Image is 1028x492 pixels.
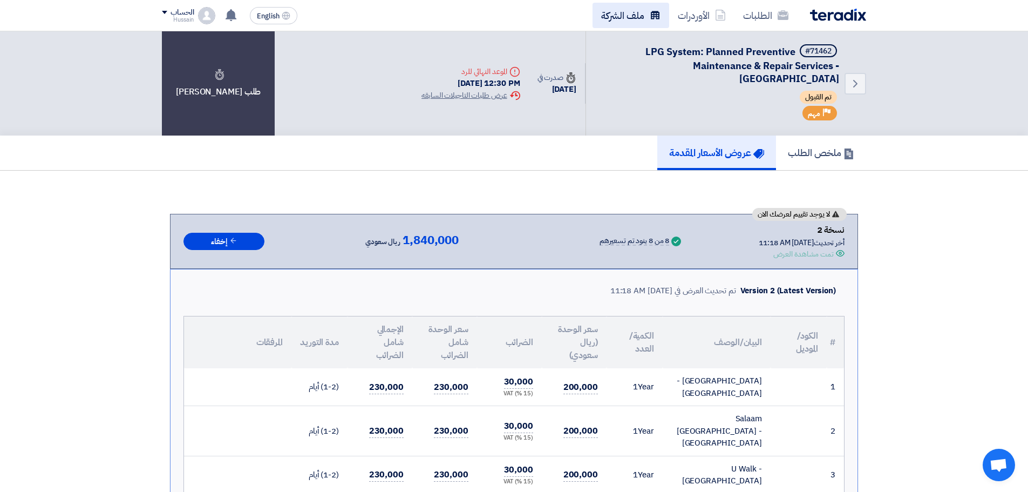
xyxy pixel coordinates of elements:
div: Salaam [GEOGRAPHIC_DATA] - [GEOGRAPHIC_DATA] [671,413,762,449]
td: 2 [827,406,844,456]
a: الأوردرات [669,3,734,28]
div: عرض طلبات التاجيلات السابقه [421,90,520,101]
td: (1-2) أيام [291,406,348,456]
div: [DATE] [537,83,576,96]
span: 230,000 [369,381,404,394]
span: 200,000 [563,424,598,438]
div: [GEOGRAPHIC_DATA] - [GEOGRAPHIC_DATA] [671,375,762,399]
div: #71462 [805,48,832,55]
span: 30,000 [504,375,533,389]
td: (1-2) أيام [291,368,348,406]
span: 230,000 [434,381,468,394]
div: 8 من 8 بنود تم تسعيرهم [600,237,669,246]
div: Version 2 (Latest Version) [740,285,836,297]
th: سعر الوحدة شامل الضرائب [412,316,477,368]
span: 1 [633,469,638,481]
span: 30,000 [504,463,533,477]
img: Teradix logo [810,9,866,21]
div: طلب [PERSON_NAME] [162,31,275,136]
th: الكود/الموديل [771,316,827,368]
h5: LPG System: Planned Preventive Maintenance & Repair Services - Central & Eastern Malls [599,44,839,85]
th: # [827,316,844,368]
td: Year [607,406,663,456]
span: 230,000 [434,468,468,482]
div: (15 %) VAT [486,389,533,399]
th: البيان/الوصف [663,316,771,368]
span: 230,000 [369,468,404,482]
a: ملخص الطلب [776,136,866,170]
div: (15 %) VAT [486,434,533,443]
a: الطلبات [734,3,797,28]
div: U Walk - [GEOGRAPHIC_DATA] [671,463,762,487]
th: سعر الوحدة (ريال سعودي) [542,316,607,368]
div: تم تحديث العرض في [DATE] 11:18 AM [610,285,736,297]
th: مدة التوريد [291,316,348,368]
button: English [250,7,297,24]
a: ملف الشركة [593,3,669,28]
h5: عروض الأسعار المقدمة [669,146,764,159]
th: الكمية/العدد [607,316,663,368]
span: English [257,12,280,20]
div: أخر تحديث [DATE] 11:18 AM [759,237,845,248]
span: 230,000 [369,424,404,438]
td: Year [607,368,663,406]
img: profile_test.png [198,7,215,24]
div: تمت مشاهدة العرض [773,248,834,260]
span: ريال سعودي [365,235,400,248]
a: عروض الأسعار المقدمة [657,136,776,170]
td: 1 [827,368,844,406]
span: 30,000 [504,420,533,433]
span: 1,840,000 [403,234,459,247]
th: الضرائب [477,316,542,368]
span: لا يوجد تقييم لعرضك الان [758,211,830,218]
span: تم القبول [800,91,837,104]
th: المرفقات [184,316,291,368]
div: الحساب [171,8,194,17]
button: إخفاء [183,233,264,251]
span: 200,000 [563,381,598,394]
span: LPG System: Planned Preventive Maintenance & Repair Services - [GEOGRAPHIC_DATA] [645,44,839,86]
div: صدرت في [537,72,576,83]
div: الموعد النهائي للرد [421,66,520,77]
div: [DATE] 12:30 PM [421,77,520,90]
span: 1 [633,425,638,437]
span: مهم [808,109,820,119]
div: دردشة مفتوحة [983,449,1015,481]
div: (15 %) VAT [486,477,533,487]
div: Hussain [162,17,194,23]
th: الإجمالي شامل الضرائب [348,316,412,368]
span: 230,000 [434,424,468,438]
div: نسخة 2 [759,223,845,237]
span: 200,000 [563,468,598,482]
h5: ملخص الطلب [788,146,854,159]
span: 1 [633,381,638,393]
